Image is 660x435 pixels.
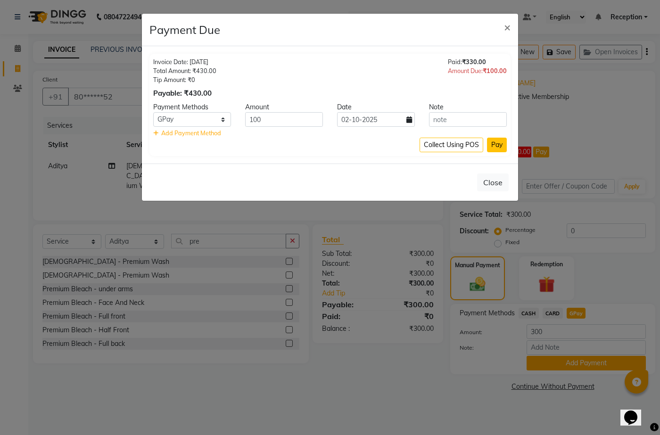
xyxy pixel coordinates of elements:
[620,397,651,426] iframe: chat widget
[161,129,221,137] span: Add Payment Method
[483,67,507,74] span: ₹100.00
[477,173,509,191] button: Close
[504,20,511,34] span: ×
[153,75,216,84] div: Tip Amount: ₹0
[153,57,216,66] div: Invoice Date: [DATE]
[462,58,486,66] span: ₹330.00
[422,102,514,112] div: Note
[448,66,507,75] div: Amount Due:
[245,112,323,127] input: Amount
[429,112,507,127] input: note
[448,57,507,66] div: Paid:
[238,102,330,112] div: Amount
[487,138,507,152] button: Pay
[149,21,220,38] h4: Payment Due
[337,112,415,127] input: yyyy-mm-dd
[153,88,216,99] div: Payable: ₹430.00
[496,14,518,40] button: Close
[420,138,483,152] button: Collect Using POS
[330,102,422,112] div: Date
[146,102,238,112] div: Payment Methods
[153,66,216,75] div: Total Amount: ₹430.00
